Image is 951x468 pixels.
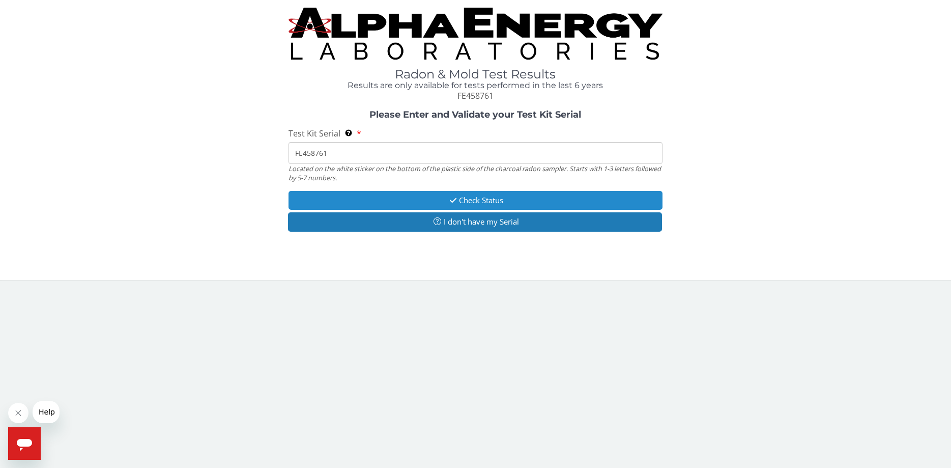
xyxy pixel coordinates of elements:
span: Test Kit Serial [289,128,340,139]
iframe: 关闭消息 [8,403,28,423]
strong: Please Enter and Validate your Test Kit Serial [369,109,581,120]
button: I don't have my Serial [288,212,662,231]
button: Check Status [289,191,663,210]
div: Located on the white sticker on the bottom of the plastic side of the charcoal radon sampler. Sta... [289,164,663,183]
h4: Results are only available for tests performed in the last 6 years [289,81,663,90]
img: TightCrop.jpg [289,8,663,60]
iframe: 启动消息传送窗口的按钮 [8,427,41,460]
iframe: 来自公司的消息 [33,401,60,423]
h1: Radon & Mold Test Results [289,68,663,81]
span: FE458761 [457,90,494,101]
